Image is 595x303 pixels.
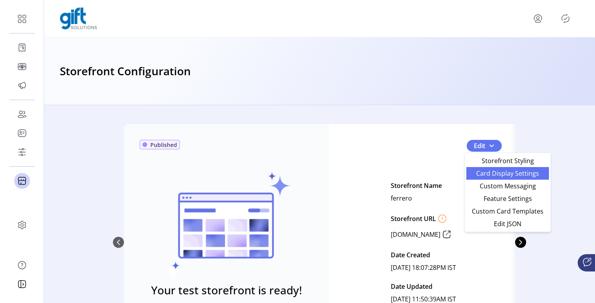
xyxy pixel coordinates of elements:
[559,12,572,25] button: Publisher Panel
[466,154,549,167] li: Storefront Styling
[466,217,549,230] li: Edit JSON
[466,205,549,217] li: Custom Card Templates
[466,167,549,180] li: Card Display Settings
[391,261,456,274] p: [DATE] 18:07:28PM IST
[474,141,485,151] span: Edit
[391,214,436,223] p: Storefront URL
[391,192,412,204] p: ferrero
[471,221,544,227] span: Edit JSON
[471,195,544,202] span: Feature Settings
[391,179,442,192] p: Storefront Name
[391,280,432,293] p: Date Updated
[391,230,440,239] p: [DOMAIN_NAME]
[391,249,430,261] p: Date Created
[471,158,544,164] span: Storefront Styling
[532,12,544,25] button: menu
[151,282,302,298] h3: Your test storefront is ready!
[471,208,544,214] span: Custom Card Templates
[60,63,191,80] h3: Storefront Configuration
[60,7,97,30] img: logo
[466,180,549,192] li: Custom Messaging
[471,183,544,189] span: Custom Messaging
[515,237,526,248] button: Next Page
[150,141,177,149] span: Published
[471,170,544,177] span: Card Display Settings
[466,192,549,205] li: Feature Settings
